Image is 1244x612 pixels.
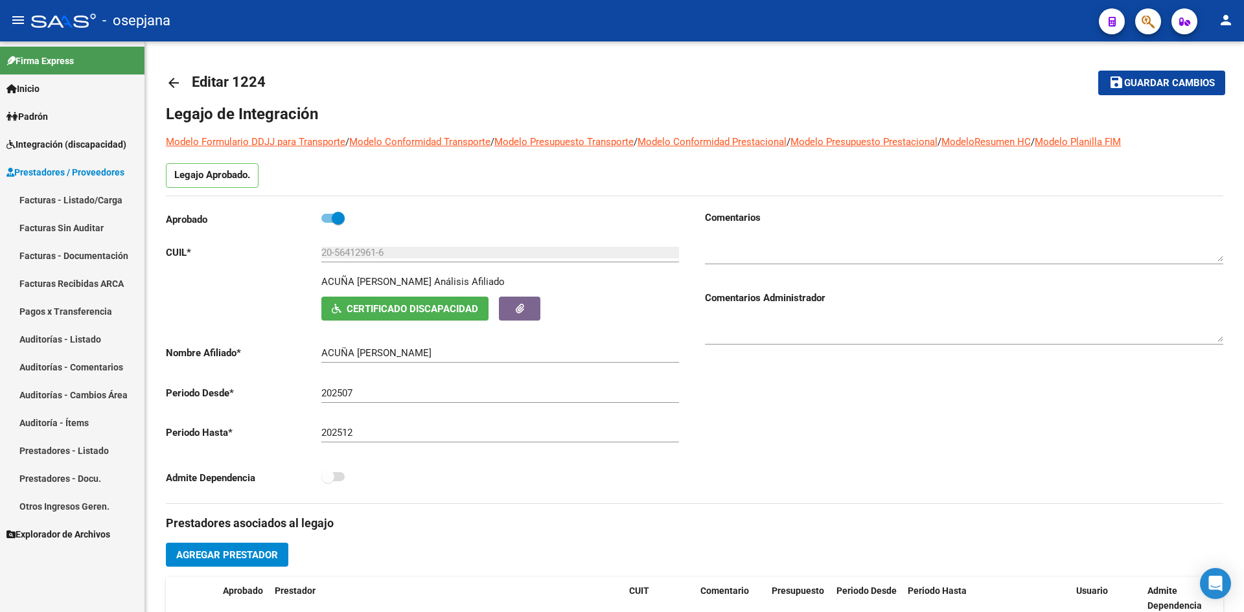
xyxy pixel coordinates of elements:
a: Modelo Planilla FIM [1035,136,1121,148]
mat-icon: menu [10,12,26,28]
button: Guardar cambios [1098,71,1225,95]
span: Integración (discapacidad) [6,137,126,152]
span: Periodo Hasta [908,585,967,596]
span: Editar 1224 [192,74,266,90]
p: Periodo Hasta [166,425,321,440]
span: Padrón [6,109,48,124]
h3: Comentarios [705,210,1223,225]
span: Prestador [275,585,316,596]
p: Admite Dependencia [166,471,321,485]
a: Modelo Presupuesto Transporte [494,136,634,148]
span: Aprobado [223,585,263,596]
span: Explorador de Archivos [6,527,110,541]
a: Modelo Presupuesto Prestacional [790,136,938,148]
span: Inicio [6,82,40,96]
a: Modelo Conformidad Prestacional [638,136,787,148]
h3: Prestadores asociados al legajo [166,514,1223,532]
mat-icon: person [1218,12,1234,28]
span: Certificado Discapacidad [347,303,478,315]
span: Admite Dependencia [1147,585,1202,611]
span: Usuario [1076,585,1108,596]
span: Periodo Desde [836,585,897,596]
p: Aprobado [166,212,321,227]
a: Modelo Conformidad Transporte [349,136,490,148]
div: Open Intercom Messenger [1200,568,1231,599]
p: CUIL [166,245,321,260]
span: Comentario [700,585,749,596]
button: Certificado Discapacidad [321,297,489,321]
mat-icon: arrow_back [166,75,181,91]
h1: Legajo de Integración [166,104,1223,124]
span: Guardar cambios [1124,78,1215,89]
div: Análisis Afiliado [434,275,505,289]
p: Periodo Desde [166,386,321,400]
p: ACUÑA [PERSON_NAME] [321,275,432,289]
span: Firma Express [6,54,74,68]
a: ModeloResumen HC [941,136,1031,148]
span: Prestadores / Proveedores [6,165,124,179]
p: Legajo Aprobado. [166,163,259,188]
mat-icon: save [1109,74,1124,90]
a: Modelo Formulario DDJJ para Transporte [166,136,345,148]
span: - osepjana [102,6,170,35]
h3: Comentarios Administrador [705,291,1223,305]
span: CUIT [629,585,649,596]
span: Agregar Prestador [176,549,278,561]
p: Nombre Afiliado [166,346,321,360]
span: Presupuesto [772,585,824,596]
button: Agregar Prestador [166,543,288,567]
